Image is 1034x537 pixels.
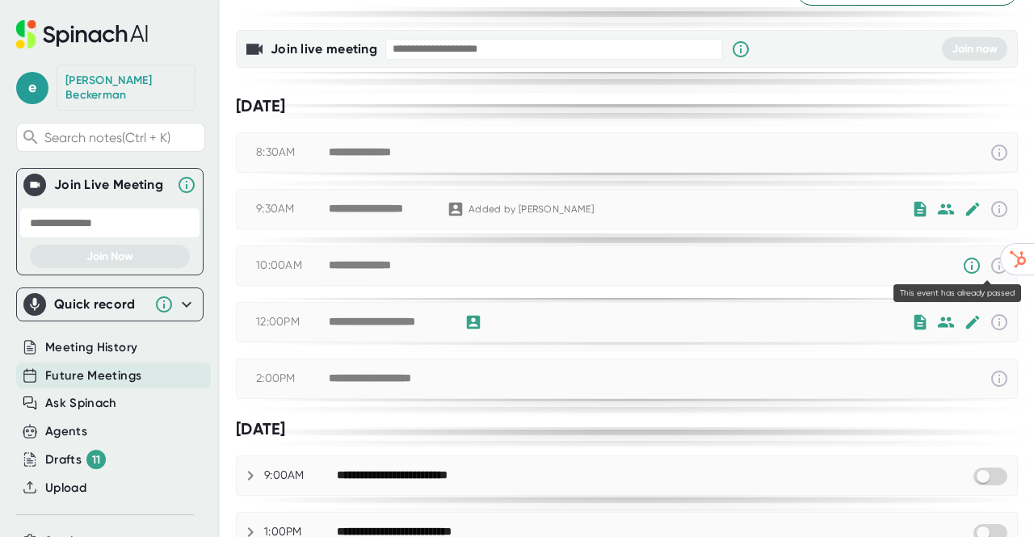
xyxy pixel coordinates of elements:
[990,143,1009,162] svg: This event has already passed
[45,479,86,497] button: Upload
[86,250,133,263] span: Join Now
[23,169,196,201] div: Join Live MeetingJoin Live Meeting
[45,450,106,469] button: Drafts 11
[256,315,329,329] div: 12:00PM
[45,367,141,385] button: Future Meetings
[990,369,1009,388] svg: This event has already passed
[256,202,329,216] div: 9:30AM
[45,338,137,357] button: Meeting History
[16,72,48,104] span: e
[952,42,998,56] span: Join now
[54,296,146,313] div: Quick record
[23,288,196,321] div: Quick record
[45,450,106,469] div: Drafts
[44,130,200,145] span: Search notes (Ctrl + K)
[990,199,1009,219] svg: This event has already passed
[236,96,1018,116] div: [DATE]
[256,145,329,160] div: 8:30AM
[236,419,1018,439] div: [DATE]
[65,73,187,102] div: Emily Beckerman
[990,313,1009,332] svg: This event has already passed
[45,394,117,413] button: Ask Spinach
[45,422,87,441] button: Agents
[942,37,1007,61] button: Join now
[256,258,329,273] div: 10:00AM
[962,256,981,275] svg: Someone has manually disabled Spinach from this meeting.
[264,468,337,483] div: 9:00AM
[271,41,377,57] b: Join live meeting
[30,245,190,268] button: Join Now
[27,177,43,193] img: Join Live Meeting
[86,450,106,469] div: 11
[54,177,169,193] div: Join Live Meeting
[256,371,329,386] div: 2:00PM
[469,203,594,216] div: Added by [PERSON_NAME]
